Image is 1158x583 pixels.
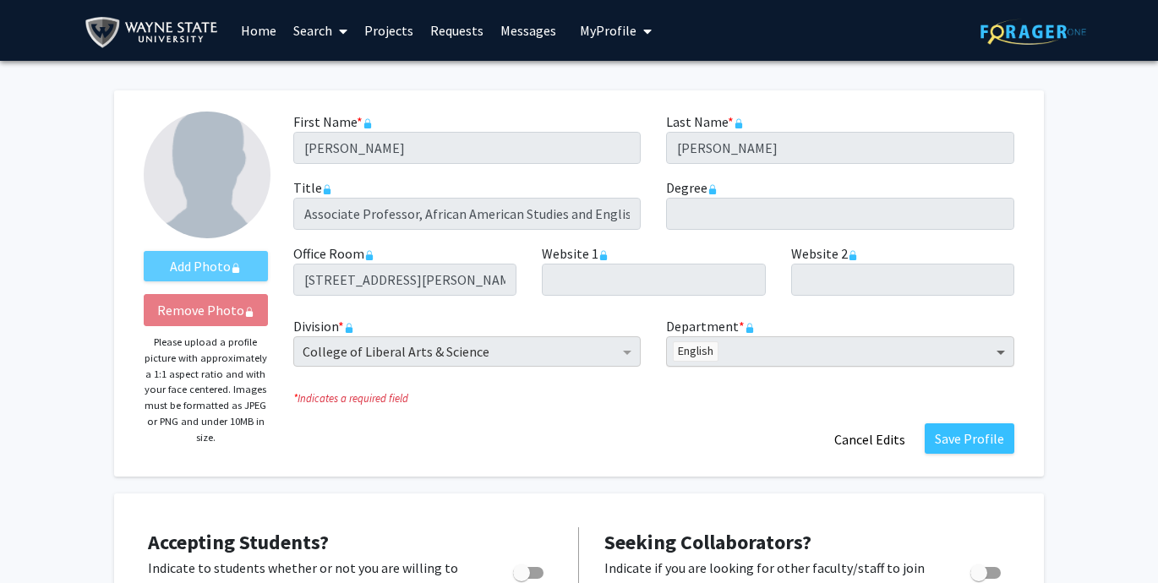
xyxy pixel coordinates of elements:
[144,112,270,238] img: Profile Picture
[604,529,811,555] span: Seeking Collaborators?
[322,184,332,194] svg: Changes to this field can only be made in Wayne State’s Content Management System (CMS) at cms.wa...
[653,316,1027,367] div: Department
[666,336,1014,367] ng-select: Department
[356,1,422,60] a: Projects
[980,19,1086,45] img: ForagerOne Logo
[580,22,636,39] span: My Profile
[492,1,565,60] a: Messages
[293,243,374,264] label: Office Room
[823,423,916,455] button: Cancel Edits
[674,342,718,361] span: English
[148,529,329,555] span: Accepting Students?
[85,14,226,52] img: Wayne State University Logo
[13,507,72,570] iframe: Chat
[666,112,744,132] label: Last Name
[232,1,285,60] a: Home
[363,118,373,128] svg: Changes to this field can only be made in Wayne State’s Content Management System (CMS) at cms.wa...
[144,251,268,281] label: AddProfile Picture
[848,250,858,260] svg: Changes to this field can only be made in Wayne State’s Content Management System (CMS) at cms.wa...
[542,243,609,264] label: Website 1
[791,243,858,264] label: Website 2
[964,558,1010,583] div: Toggle
[364,250,374,260] svg: Changes to this field can only be made in Wayne State’s Content Management System (CMS) at cms.wa...
[707,184,718,194] svg: Changes to this field can only be made in Wayne State’s Content Management System (CMS) at cms.wa...
[293,336,642,367] ng-select: Division
[293,112,373,132] label: First Name
[925,423,1014,454] button: Save Profile
[293,390,1014,406] i: Indicates a required field
[293,177,332,198] label: Title
[734,118,744,128] svg: Changes to this field can only be made in Wayne State’s Content Management System (CMS) at cms.wa...
[506,558,553,583] div: Toggle
[144,335,268,445] p: Please upload a profile picture with approximately a 1:1 aspect ratio and with your face centered...
[666,177,718,198] label: Degree
[144,294,268,326] button: Remove Photo
[281,316,654,367] div: Division
[422,1,492,60] a: Requests
[598,250,609,260] svg: Changes to this field can only be made in Wayne State’s Content Management System (CMS) at cms.wa...
[285,1,356,60] a: Search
